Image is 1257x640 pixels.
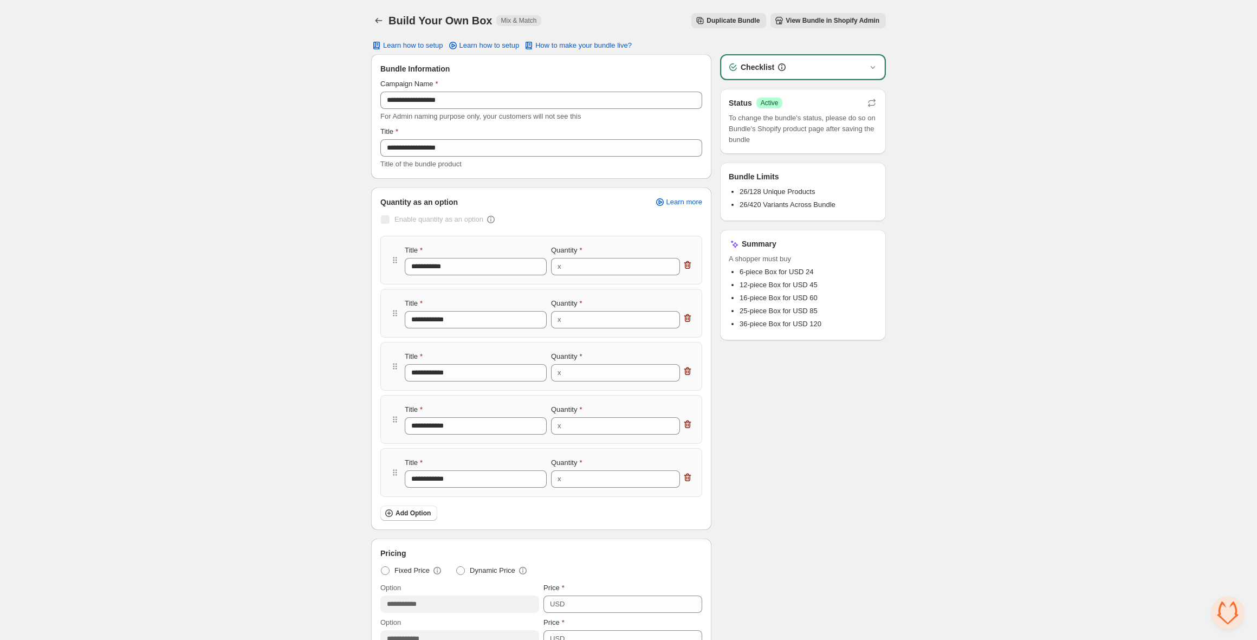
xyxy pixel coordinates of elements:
[551,404,582,415] label: Quantity
[380,583,401,593] label: Option
[380,160,462,168] span: Title of the bundle product
[761,99,779,107] span: Active
[558,474,561,484] div: x
[380,506,437,521] button: Add Option
[380,63,450,74] span: Bundle Information
[405,298,423,309] label: Title
[394,565,430,576] span: Fixed Price
[729,171,779,182] h3: Bundle Limits
[740,319,877,329] li: 36-piece Box for USD 120
[551,298,582,309] label: Quantity
[543,583,565,593] label: Price
[666,198,702,206] span: Learn more
[740,306,877,316] li: 25-piece Box for USD 85
[558,261,561,272] div: x
[729,98,752,108] h3: Status
[551,245,582,256] label: Quantity
[470,565,515,576] span: Dynamic Price
[740,188,815,196] span: 26/128 Unique Products
[558,314,561,325] div: x
[394,215,483,223] span: Enable quantity as an option
[405,245,423,256] label: Title
[380,548,406,559] span: Pricing
[459,41,520,50] span: Learn how to setup
[558,367,561,378] div: x
[742,238,776,249] h3: Summary
[501,16,536,25] span: Mix & Match
[371,13,386,28] button: Back
[551,351,582,362] label: Quantity
[786,16,879,25] span: View Bundle in Shopify Admin
[543,617,565,628] label: Price
[740,201,835,209] span: 26/420 Variants Across Bundle
[741,62,774,73] h3: Checklist
[380,79,438,89] label: Campaign Name
[691,13,766,28] button: Duplicate Bundle
[405,351,423,362] label: Title
[770,13,886,28] button: View Bundle in Shopify Admin
[550,599,565,610] div: USD
[380,197,458,208] span: Quantity as an option
[396,509,431,518] span: Add Option
[380,112,581,120] span: For Admin naming purpose only, your customers will not see this
[729,254,877,264] span: A shopper must buy
[740,293,877,303] li: 16-piece Box for USD 60
[380,617,401,628] label: Option
[535,41,632,50] span: How to make your bundle live?
[551,457,582,468] label: Quantity
[405,457,423,468] label: Title
[517,38,638,53] button: How to make your bundle live?
[405,404,423,415] label: Title
[380,126,398,137] label: Title
[388,14,492,27] h1: Build Your Own Box
[729,113,877,145] span: To change the bundle's status, please do so on Bundle's Shopify product page after saving the bundle
[441,38,526,53] a: Learn how to setup
[707,16,760,25] span: Duplicate Bundle
[558,421,561,431] div: x
[1211,597,1244,629] a: Open chat
[648,195,709,210] a: Learn more
[740,280,877,290] li: 12-piece Box for USD 45
[365,38,450,53] button: Learn how to setup
[383,41,443,50] span: Learn how to setup
[740,267,877,277] li: 6-piece Box for USD 24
